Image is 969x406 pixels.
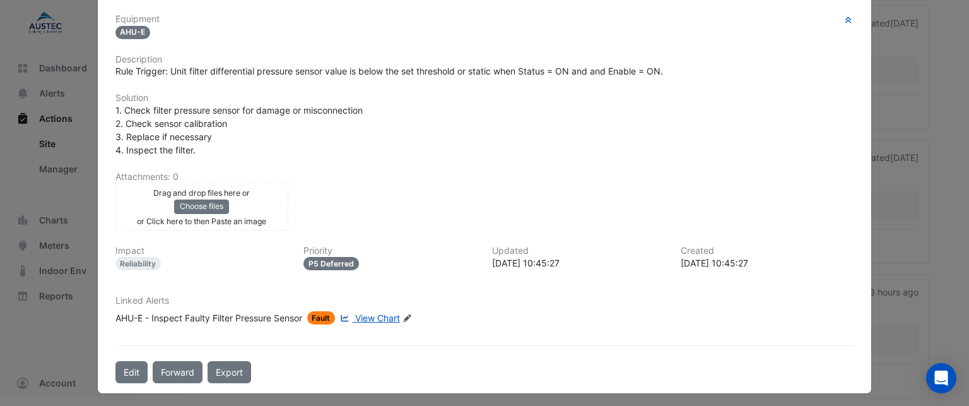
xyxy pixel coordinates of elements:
[492,246,666,256] h6: Updated
[303,257,359,270] div: P5 Deferred
[681,246,854,256] h6: Created
[115,93,854,104] h6: Solution
[115,14,854,25] h6: Equipment
[355,313,400,323] span: View Chart
[115,54,854,65] h6: Description
[115,257,161,270] div: Reliability
[926,363,956,393] div: Open Intercom Messenger
[115,296,854,306] h6: Linked Alerts
[153,188,250,198] small: Drag and drop files here or
[115,105,363,155] span: 1. Check filter pressure sensor for damage or misconnection 2. Check sensor calibration 3. Replac...
[115,172,854,182] h6: Attachments: 0
[174,200,229,213] button: Choose files
[492,256,666,270] div: [DATE] 10:45:27
[208,361,251,383] a: Export
[115,66,663,76] span: Rule Trigger: Unit filter differential pressure sensor value is below the set threshold or static...
[681,256,854,270] div: [DATE] 10:45:27
[115,246,289,256] h6: Impact
[115,26,151,39] span: AHU-E
[153,361,203,383] button: Forward
[137,217,266,226] small: or Click here to then Paste an image
[115,361,148,383] button: Edit
[115,311,302,325] div: AHU-E - Inspect Faulty Filter Pressure Sensor
[402,314,412,323] fa-icon: Edit Linked Alerts
[338,311,399,325] a: View Chart
[307,311,336,325] span: Fault
[303,246,477,256] h6: Priority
